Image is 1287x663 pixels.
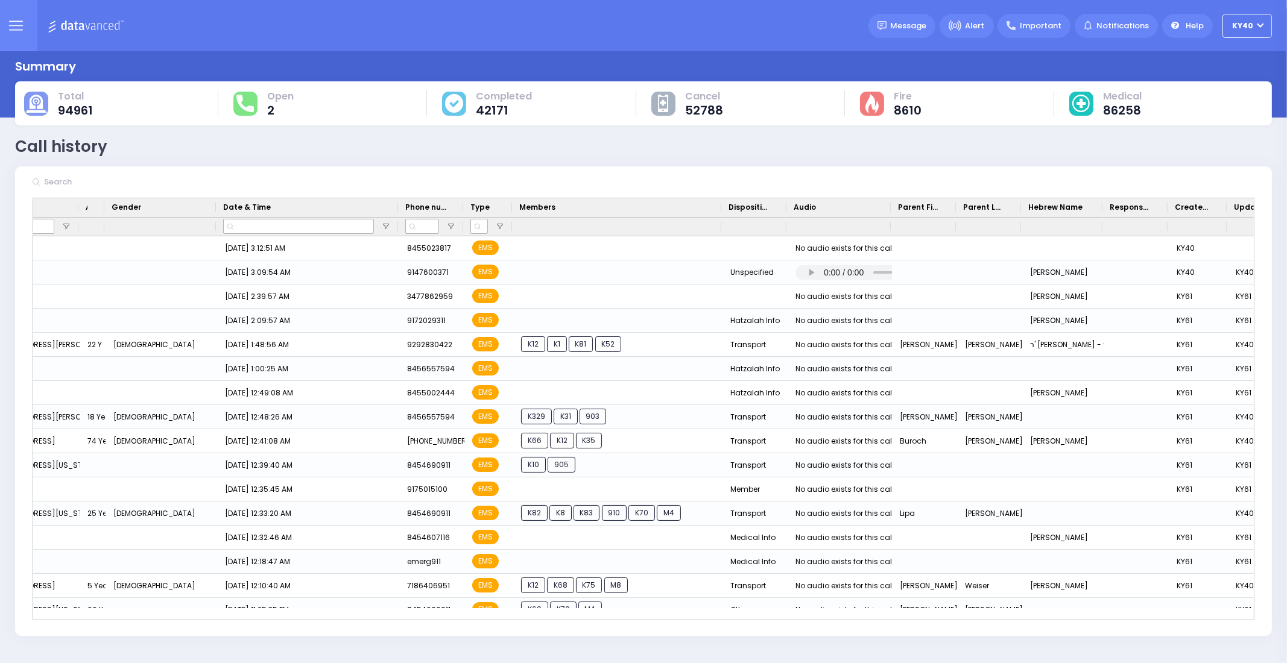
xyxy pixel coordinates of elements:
[1023,309,1104,333] div: [PERSON_NAME]
[1023,381,1104,405] div: [PERSON_NAME]
[893,333,958,357] div: [PERSON_NAME]
[407,556,441,567] span: emerg911
[472,602,499,617] span: EMS
[472,482,499,496] span: EMS
[547,336,567,352] span: K1
[576,433,602,448] span: K35
[723,501,788,526] div: Transport
[893,405,958,429] div: [PERSON_NAME]
[795,433,896,449] div: No audio exists for this call.
[1020,20,1061,32] span: Important
[236,95,253,112] img: total-response.svg
[795,337,896,353] div: No audio exists for this call.
[898,202,939,213] span: Parent First Name
[685,90,723,102] span: Cancel
[26,95,46,113] img: total-cause.svg
[576,577,602,593] span: K75
[80,501,106,526] div: 25 Year
[958,574,1023,598] div: Weiser
[218,309,400,333] div: [DATE] 2:09:57 AM
[218,598,400,622] div: [DATE] 11:25:35 PM
[550,433,574,448] span: K12
[472,240,499,255] span: EMS
[1023,284,1104,309] div: [PERSON_NAME]
[106,501,218,526] div: [DEMOGRAPHIC_DATA]
[628,505,655,521] span: K70
[407,460,451,470] span: 8454690911
[729,202,770,213] span: Disposition
[218,333,400,357] div: [DATE] 1:48:56 AM
[1169,357,1228,381] div: KY61
[723,550,788,574] div: Medical Info
[407,363,455,374] span: 8456557594
[1023,333,1104,357] div: ר' [PERSON_NAME] - ר' [PERSON_NAME]
[958,501,1023,526] div: [PERSON_NAME]
[958,429,1023,453] div: [PERSON_NAME]
[58,104,93,116] span: 94961
[40,171,221,193] input: Search
[795,361,896,377] div: No audio exists for this call.
[893,501,958,526] div: Lipa
[549,505,572,521] span: K8
[15,135,107,159] div: Call history
[521,577,545,593] span: K12
[1169,550,1228,574] div: KY61
[407,412,455,422] span: 8456557594
[112,202,141,213] span: Gender
[407,291,453,301] span: 3477862959
[472,530,499,544] span: EMS
[723,526,788,550] div: Medical Info
[48,18,128,33] img: Logo
[658,95,669,113] img: other-cause.svg
[80,574,106,598] div: 5 Year
[1169,429,1228,453] div: KY61
[547,577,574,593] span: K68
[1103,90,1142,102] span: Medical
[218,574,400,598] div: [DATE] 12:10:40 AM
[1169,309,1228,333] div: KY61
[723,574,788,598] div: Transport
[476,90,532,102] span: Completed
[58,90,93,102] span: Total
[1023,429,1104,453] div: [PERSON_NAME]
[723,477,788,501] div: Member
[865,94,878,113] img: fire-cause.svg
[795,385,896,401] div: No audio exists for this call.
[80,598,106,622] div: 66 Y
[1023,526,1104,550] div: [PERSON_NAME]
[602,505,627,521] span: 910
[877,21,887,30] img: message.svg
[407,508,451,518] span: 8454690911
[223,202,271,213] span: Date & Time
[1169,284,1228,309] div: KY61
[472,457,499,472] span: EMS
[723,429,788,453] div: Transport
[476,104,532,116] span: 42171
[548,457,575,473] span: 905
[574,505,600,521] span: K83
[604,577,628,593] span: M8
[267,104,294,116] span: 2
[495,222,505,231] button: Open Filter Menu
[1222,14,1272,38] button: KY40
[554,409,578,424] span: K31
[893,574,958,598] div: [PERSON_NAME]
[472,385,499,400] span: EMS
[472,361,499,375] span: EMS
[578,602,602,617] span: M4
[106,429,218,453] div: [DEMOGRAPHIC_DATA]
[407,436,470,446] span: [PHONE_NUMBER]
[407,532,450,542] span: 8454607116
[1169,453,1228,477] div: KY61
[80,333,106,357] div: 22 Y
[795,578,896,594] div: No audio exists for this call.
[218,501,400,526] div: [DATE] 12:33:20 AM
[472,433,499,448] span: EMS
[218,236,400,260] div: [DATE] 3:12:51 AM
[890,20,926,32] span: Message
[1169,574,1228,598] div: KY61
[1023,574,1104,598] div: [PERSON_NAME]
[1072,95,1090,113] img: medical-cause.svg
[470,219,488,234] input: Type Filter Input
[470,202,490,213] span: Type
